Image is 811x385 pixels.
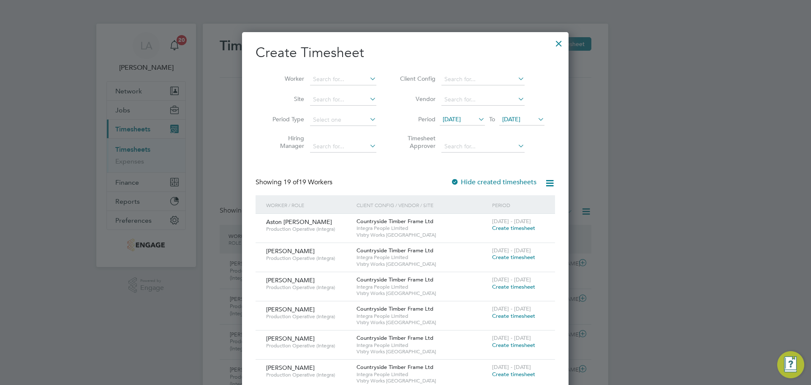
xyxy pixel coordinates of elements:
[357,284,488,290] span: Integra People Limited
[266,335,315,342] span: [PERSON_NAME]
[357,232,488,238] span: Vistry Works [GEOGRAPHIC_DATA]
[397,95,435,103] label: Vendor
[266,276,315,284] span: [PERSON_NAME]
[441,94,525,106] input: Search for...
[357,348,488,355] span: Vistry Works [GEOGRAPHIC_DATA]
[283,178,299,186] span: 19 of
[502,115,520,123] span: [DATE]
[357,313,488,319] span: Integra People Limited
[397,134,435,150] label: Timesheet Approver
[492,224,535,232] span: Create timesheet
[492,363,531,371] span: [DATE] - [DATE]
[357,254,488,261] span: Integra People Limited
[777,351,804,378] button: Engage Resource Center
[310,141,376,153] input: Search for...
[266,218,332,226] span: Aston [PERSON_NAME]
[492,218,531,225] span: [DATE] - [DATE]
[357,334,433,341] span: Countryside Timber Frame Ltd
[266,134,304,150] label: Hiring Manager
[492,283,535,290] span: Create timesheet
[492,276,531,283] span: [DATE] - [DATE]
[357,371,488,378] span: Integra People Limited
[487,114,498,125] span: To
[266,364,315,371] span: [PERSON_NAME]
[310,74,376,85] input: Search for...
[492,305,531,312] span: [DATE] - [DATE]
[266,247,315,255] span: [PERSON_NAME]
[310,94,376,106] input: Search for...
[357,342,488,349] span: Integra People Limited
[492,334,531,341] span: [DATE] - [DATE]
[266,313,350,320] span: Production Operative (Integra)
[492,341,535,349] span: Create timesheet
[266,255,350,262] span: Production Operative (Integra)
[357,363,433,371] span: Countryside Timber Frame Ltd
[266,95,304,103] label: Site
[310,114,376,126] input: Select one
[490,195,547,215] div: Period
[266,284,350,291] span: Production Operative (Integra)
[256,178,334,187] div: Showing
[492,254,535,261] span: Create timesheet
[357,290,488,297] span: Vistry Works [GEOGRAPHIC_DATA]
[357,305,433,312] span: Countryside Timber Frame Ltd
[354,195,490,215] div: Client Config / Vendor / Site
[266,306,315,313] span: [PERSON_NAME]
[283,178,332,186] span: 19 Workers
[357,319,488,326] span: Vistry Works [GEOGRAPHIC_DATA]
[441,141,525,153] input: Search for...
[256,44,555,62] h2: Create Timesheet
[441,74,525,85] input: Search for...
[397,75,435,82] label: Client Config
[451,178,536,186] label: Hide created timesheets
[266,371,350,378] span: Production Operative (Integra)
[443,115,461,123] span: [DATE]
[492,247,531,254] span: [DATE] - [DATE]
[357,247,433,254] span: Countryside Timber Frame Ltd
[266,342,350,349] span: Production Operative (Integra)
[264,195,354,215] div: Worker / Role
[357,261,488,268] span: Vistry Works [GEOGRAPHIC_DATA]
[397,115,435,123] label: Period
[266,75,304,82] label: Worker
[357,377,488,384] span: Vistry Works [GEOGRAPHIC_DATA]
[266,115,304,123] label: Period Type
[492,312,535,319] span: Create timesheet
[357,218,433,225] span: Countryside Timber Frame Ltd
[492,371,535,378] span: Create timesheet
[266,226,350,232] span: Production Operative (Integra)
[357,225,488,232] span: Integra People Limited
[357,276,433,283] span: Countryside Timber Frame Ltd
